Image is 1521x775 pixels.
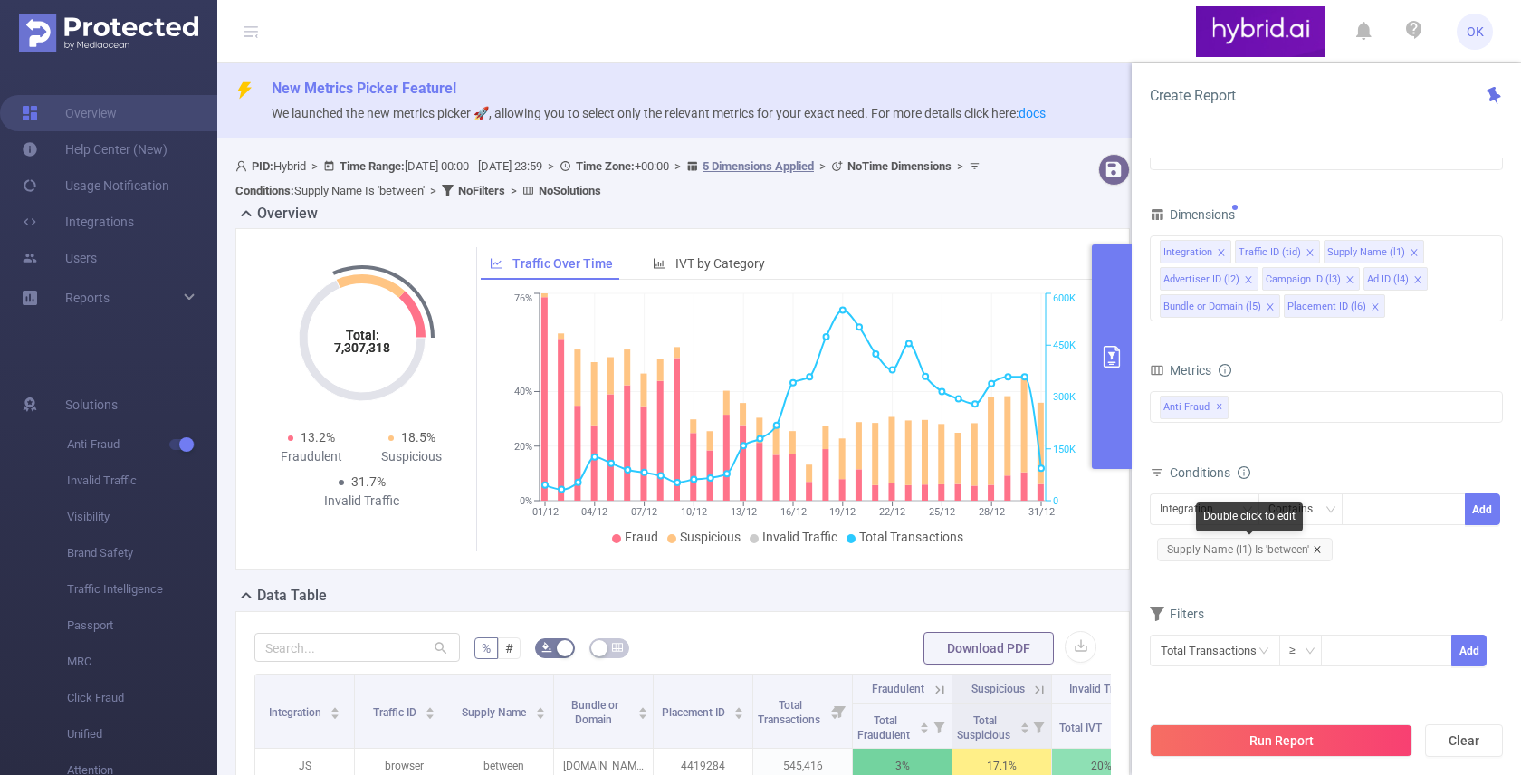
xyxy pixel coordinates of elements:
[1262,267,1360,291] li: Campaign ID (l3)
[928,506,954,518] tspan: 25/12
[235,184,425,197] span: Supply Name Is 'between'
[1150,607,1204,621] span: Filters
[254,633,460,662] input: Search...
[879,506,905,518] tspan: 22/12
[919,726,929,732] i: icon: caret-down
[859,530,963,544] span: Total Transactions
[1327,241,1405,264] div: Supply Name (l1)
[675,256,765,271] span: IVT by Category
[235,184,294,197] b: Conditions :
[1160,267,1258,291] li: Advertiser ID (l2)
[1219,364,1231,377] i: icon: info-circle
[612,642,623,653] i: icon: table
[541,642,552,653] i: icon: bg-colors
[1287,295,1366,319] div: Placement ID (l6)
[638,712,648,717] i: icon: caret-down
[1325,504,1336,517] i: icon: down
[1235,240,1320,263] li: Traffic ID (tid)
[425,184,442,197] span: >
[1019,726,1029,732] i: icon: caret-down
[1111,720,1121,725] i: icon: caret-up
[703,159,814,173] u: 5 Dimensions Applied
[957,714,1013,742] span: Total Suspicious
[1163,295,1261,319] div: Bundle or Domain (l5)
[65,291,110,305] span: Reports
[971,683,1025,695] span: Suspicious
[1150,87,1236,104] span: Create Report
[680,530,741,544] span: Suspicious
[67,571,217,608] span: Traffic Intelligence
[669,159,686,173] span: >
[514,387,532,398] tspan: 40%
[780,506,806,518] tspan: 16/12
[1268,494,1325,524] div: Contains
[1110,720,1121,731] div: Sort
[827,675,852,748] i: Filter menu
[1345,275,1354,286] i: icon: close
[581,506,607,518] tspan: 04/12
[1410,248,1419,259] i: icon: close
[520,495,532,507] tspan: 0%
[1289,636,1308,665] div: ≥
[762,530,837,544] span: Invalid Traffic
[1150,363,1211,378] span: Metrics
[257,585,327,607] h2: Data Table
[1028,506,1054,518] tspan: 31/12
[730,506,756,518] tspan: 13/12
[65,387,118,423] span: Solutions
[235,81,253,100] i: icon: thunderbolt
[1324,240,1424,263] li: Supply Name (l1)
[67,644,217,680] span: MRC
[362,447,463,466] div: Suspicious
[351,474,386,489] span: 31.7%
[67,716,217,752] span: Unified
[631,506,657,518] tspan: 07/12
[262,447,362,466] div: Fraudulent
[637,704,648,715] div: Sort
[67,608,217,644] span: Passport
[1019,106,1046,120] a: docs
[1059,722,1105,734] span: Total IVT
[67,535,217,571] span: Brand Safety
[653,257,665,270] i: icon: bar-chart
[269,706,324,719] span: Integration
[1053,392,1076,404] tspan: 300K
[733,704,744,715] div: Sort
[1053,340,1076,351] tspan: 450K
[272,106,1046,120] span: We launched the new metrics picker 🚀, allowing you to select only the relevant metrics for your e...
[1367,268,1409,292] div: Ad ID (l4)
[67,463,217,499] span: Invalid Traffic
[1313,545,1322,554] i: icon: close
[235,160,252,172] i: icon: user
[1160,494,1226,524] div: Integration
[301,430,335,445] span: 13.2%
[1465,493,1500,525] button: Add
[1163,268,1239,292] div: Advertiser ID (l2)
[512,256,613,271] span: Traffic Over Time
[535,712,545,717] i: icon: caret-down
[340,159,405,173] b: Time Range:
[505,641,513,655] span: #
[505,184,522,197] span: >
[514,293,532,305] tspan: 76%
[1160,294,1280,318] li: Bundle or Domain (l5)
[734,712,744,717] i: icon: caret-down
[1239,241,1301,264] div: Traffic ID (tid)
[535,704,545,710] i: icon: caret-up
[1111,726,1121,732] i: icon: caret-down
[458,184,505,197] b: No Filters
[311,492,412,511] div: Invalid Traffic
[1425,724,1503,757] button: Clear
[490,257,502,270] i: icon: line-chart
[1157,538,1333,561] span: Supply Name (l1) Is 'between'
[1266,302,1275,313] i: icon: close
[829,506,856,518] tspan: 19/12
[1069,683,1134,695] span: Invalid Traffic
[576,159,635,173] b: Time Zone:
[625,530,658,544] span: Fraud
[1266,268,1341,292] div: Campaign ID (l3)
[872,683,924,695] span: Fraudulent
[1196,502,1303,531] div: Double click to edit
[1238,466,1250,479] i: icon: info-circle
[19,14,198,52] img: Protected Media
